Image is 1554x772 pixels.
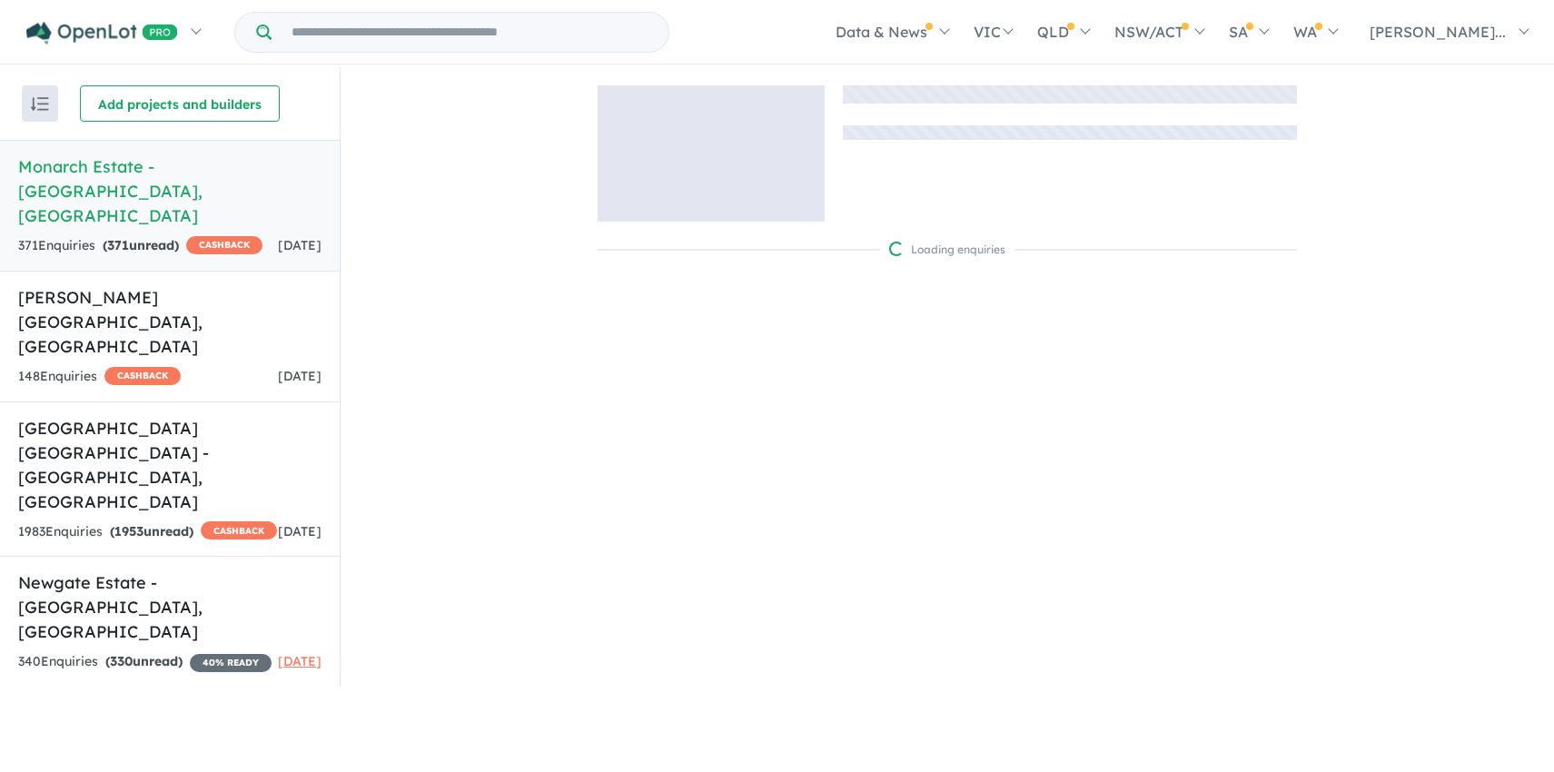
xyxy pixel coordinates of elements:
[18,235,262,257] div: 371 Enquir ies
[186,236,262,254] span: CASHBACK
[104,367,181,385] span: CASHBACK
[18,521,277,543] div: 1983 Enquir ies
[107,237,129,253] span: 371
[18,154,322,228] h5: Monarch Estate - [GEOGRAPHIC_DATA] , [GEOGRAPHIC_DATA]
[110,523,193,539] strong: ( unread)
[278,523,322,539] span: [DATE]
[114,523,144,539] span: 1953
[105,653,183,669] strong: ( unread)
[278,653,322,669] span: [DATE]
[18,416,322,514] h5: [GEOGRAPHIC_DATA] [GEOGRAPHIC_DATA] - [GEOGRAPHIC_DATA] , [GEOGRAPHIC_DATA]
[18,651,272,673] div: 340 Enquir ies
[103,237,179,253] strong: ( unread)
[18,570,322,644] h5: Newgate Estate - [GEOGRAPHIC_DATA] , [GEOGRAPHIC_DATA]
[31,97,49,111] img: sort.svg
[278,237,322,253] span: [DATE]
[889,241,1005,259] div: Loading enquiries
[1370,23,1506,41] span: [PERSON_NAME]...
[201,521,277,539] span: CASHBACK
[26,22,178,45] img: Openlot PRO Logo White
[18,285,322,359] h5: [PERSON_NAME][GEOGRAPHIC_DATA] , [GEOGRAPHIC_DATA]
[275,13,665,52] input: Try estate name, suburb, builder or developer
[18,366,181,388] div: 148 Enquir ies
[110,653,133,669] span: 330
[80,85,280,122] button: Add projects and builders
[190,654,272,672] span: 40 % READY
[278,368,322,384] span: [DATE]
